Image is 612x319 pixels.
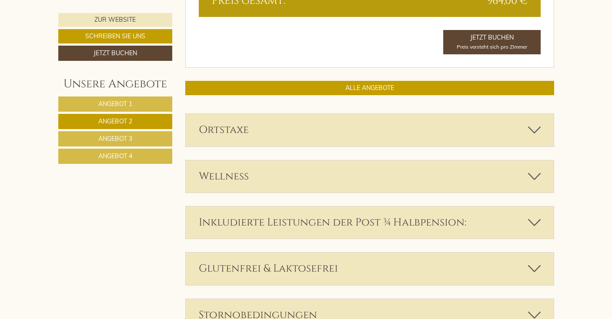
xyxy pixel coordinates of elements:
div: Ortstaxe [186,114,554,146]
div: Inkludierte Leistungen der Post ¾ Halbpension: [186,206,554,239]
a: Jetzt buchenPreis versteht sich pro Zimmer [443,30,541,54]
div: Unsere Angebote [58,76,172,92]
span: Angebot 1 [98,100,132,108]
span: Preis versteht sich pro Zimmer [457,43,527,50]
a: Jetzt buchen [58,46,172,61]
div: Glutenfrei & Laktosefrei [186,253,554,285]
span: Angebot 3 [98,135,132,143]
a: Zur Website [58,13,172,27]
span: Angebot 4 [98,152,132,160]
a: ALLE ANGEBOTE [185,81,554,95]
span: Angebot 2 [98,117,132,125]
a: Schreiben Sie uns [58,29,172,43]
div: Wellness [186,160,554,193]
